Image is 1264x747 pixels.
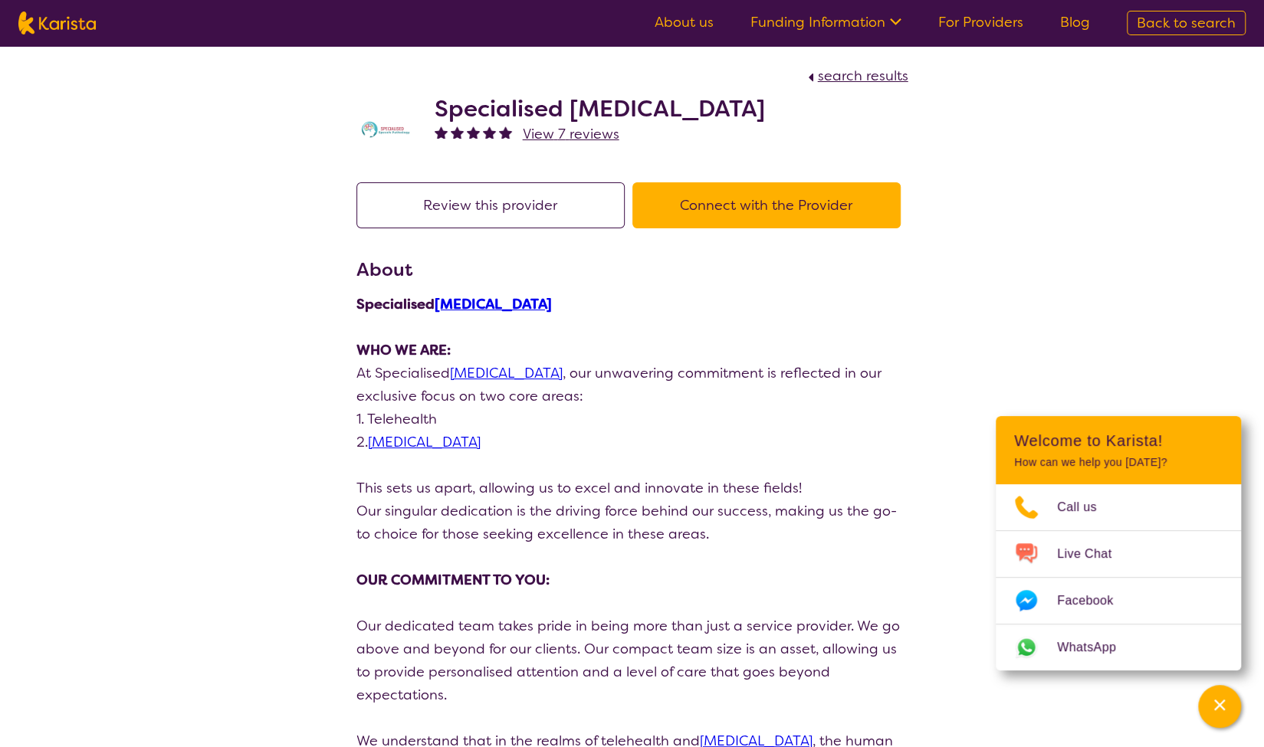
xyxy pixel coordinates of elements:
a: Blog [1060,13,1090,31]
button: Connect with the Provider [632,182,901,228]
a: [MEDICAL_DATA] [450,364,563,382]
button: Review this provider [356,182,625,228]
strong: OUR COMMITMENT TO YOU: [356,571,550,589]
h2: Welcome to Karista! [1014,431,1223,450]
strong: WHO WE ARE: [356,341,451,359]
ul: Choose channel [996,484,1241,670]
p: How can we help you [DATE]? [1014,456,1223,469]
p: At Specialised , our unwavering commitment is reflected in our exclusive focus on two core areas: [356,362,908,408]
span: Live Chat [1057,542,1130,565]
h2: Specialised [MEDICAL_DATA] [435,95,765,123]
span: Facebook [1057,589,1131,612]
p: Our singular dedication is the driving force behind our success, making us the go-to choice for t... [356,500,908,546]
img: fullstar [499,126,512,139]
p: This sets us apart, allowing us to excel and innovate in these fields! [356,477,908,500]
span: search results [818,67,908,85]
img: Karista logo [18,11,96,34]
p: 1. Telehealth [356,408,908,431]
span: View 7 reviews [523,125,619,143]
a: search results [804,67,908,85]
a: Back to search [1127,11,1246,35]
a: About us [655,13,714,31]
a: Review this provider [356,196,632,215]
div: Channel Menu [996,416,1241,670]
img: fullstar [435,126,448,139]
a: Funding Information [750,13,901,31]
span: Back to search [1137,14,1236,32]
a: Web link opens in a new tab. [996,624,1241,670]
a: For Providers [938,13,1023,31]
h3: About [356,256,908,283]
a: [MEDICAL_DATA] [368,433,481,451]
a: [MEDICAL_DATA] [435,295,552,313]
p: 2. [356,431,908,454]
img: fullstar [467,126,480,139]
img: fullstar [483,126,496,139]
button: Channel Menu [1198,685,1241,728]
span: WhatsApp [1057,636,1134,659]
strong: Specialised [356,295,552,313]
a: Connect with the Provider [632,196,908,215]
a: View 7 reviews [523,123,619,146]
span: Call us [1057,496,1115,519]
img: tc7lufxpovpqcirzzyzq.png [356,118,418,141]
p: Our dedicated team takes pride in being more than just a service provider. We go above and beyond... [356,614,908,706]
img: fullstar [451,126,464,139]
